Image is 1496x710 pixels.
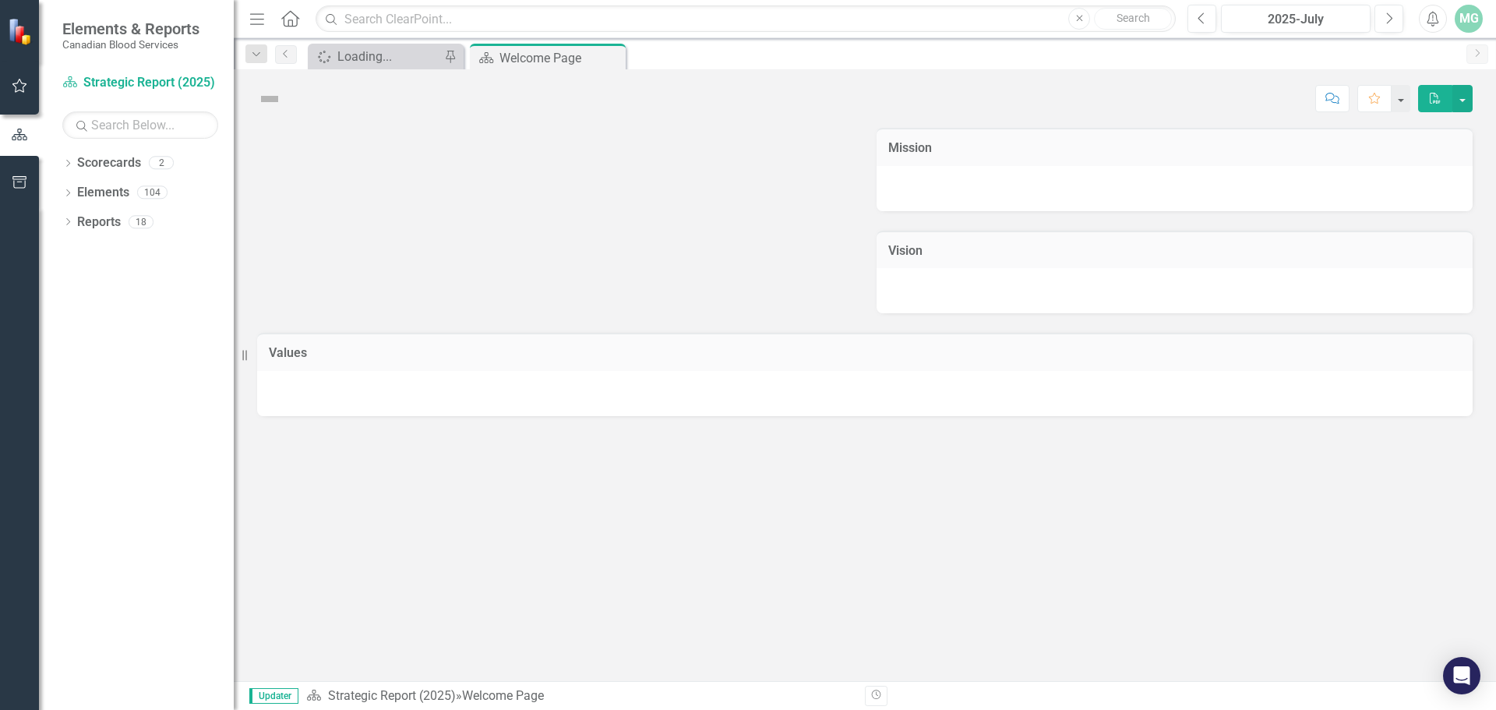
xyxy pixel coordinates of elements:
[129,215,153,228] div: 18
[62,74,218,92] a: Strategic Report (2025)
[888,244,1461,258] h3: Vision
[1455,5,1483,33] button: MG
[462,688,544,703] div: Welcome Page
[149,157,174,170] div: 2
[8,18,35,45] img: ClearPoint Strategy
[1443,657,1480,694] div: Open Intercom Messenger
[62,38,199,51] small: Canadian Blood Services
[1226,10,1365,29] div: 2025-July
[137,186,168,200] div: 104
[499,48,622,68] div: Welcome Page
[62,111,218,139] input: Search Below...
[888,141,1461,155] h3: Mission
[62,19,199,38] span: Elements & Reports
[1221,5,1371,33] button: 2025-July
[316,5,1176,33] input: Search ClearPoint...
[269,346,1461,360] h3: Values
[337,47,440,66] div: Loading...
[312,47,440,66] a: Loading...
[1094,8,1172,30] button: Search
[249,688,298,704] span: Updater
[1117,12,1150,24] span: Search
[77,154,141,172] a: Scorecards
[257,87,282,111] img: Not Defined
[306,687,853,705] div: »
[77,214,121,231] a: Reports
[328,688,456,703] a: Strategic Report (2025)
[77,184,129,202] a: Elements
